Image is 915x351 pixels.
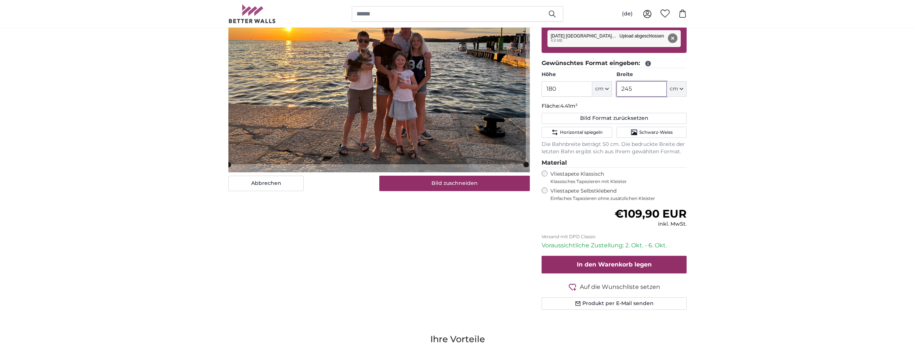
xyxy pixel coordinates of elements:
[550,179,680,185] span: Klassisches Tapezieren mit Kleister
[616,127,687,138] button: Schwarz-Weiss
[542,127,612,138] button: Horizontal spiegeln
[616,7,639,21] button: (de)
[639,129,673,135] span: Schwarz-Weiss
[580,283,660,291] span: Auf die Wunschliste setzen
[542,297,687,310] button: Produkt per E-Mail senden
[560,129,603,135] span: Horizontal spiegeln
[379,176,530,191] button: Bild zuschneiden
[542,241,687,250] p: Voraussichtliche Zustellung: 2. Okt. - 6. Okt.
[615,207,687,221] span: €109,90 EUR
[228,4,276,23] img: Betterwalls
[595,85,604,93] span: cm
[616,71,687,78] label: Breite
[550,187,687,201] label: Vliestapete Selbstklebend
[542,113,687,124] button: Bild Format zurücksetzen
[228,333,687,345] h3: Ihre Vorteile
[542,256,687,273] button: In den Warenkorb legen
[542,59,687,68] legend: Gewünschtes Format eingeben:
[592,81,612,97] button: cm
[542,282,687,291] button: Auf die Wunschliste setzen
[615,221,687,228] div: inkl. MwSt.
[667,81,687,97] button: cm
[542,103,687,110] p: Fläche:
[550,171,680,185] label: Vliestapete Klassisch
[560,103,578,109] span: 4.41m²
[542,234,687,240] p: Versand mit DPD Classic
[577,261,652,268] span: In den Warenkorb legen
[542,141,687,155] p: Die Bahnbreite beträgt 50 cm. Die bedruckte Breite der letzten Bahn ergibt sich aus Ihrem gewählt...
[228,176,304,191] button: Abbrechen
[670,85,678,93] span: cm
[542,158,687,168] legend: Material
[550,196,687,201] span: Einfaches Tapezieren ohne zusätzlichen Kleister
[542,71,612,78] label: Höhe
